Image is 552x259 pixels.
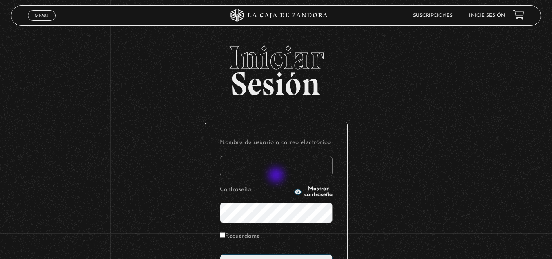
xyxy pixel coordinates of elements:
span: Menu [35,13,48,18]
span: Iniciar [11,41,541,74]
span: Mostrar contraseña [304,186,333,198]
button: Mostrar contraseña [294,186,333,198]
label: Nombre de usuario o correo electrónico [220,137,333,149]
input: Recuérdame [220,232,225,238]
label: Recuérdame [220,230,260,243]
a: Suscripciones [413,13,453,18]
span: Cerrar [32,20,51,25]
a: Inicie sesión [469,13,505,18]
h2: Sesión [11,41,541,94]
label: Contraseña [220,184,291,196]
a: View your shopping cart [513,10,524,21]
